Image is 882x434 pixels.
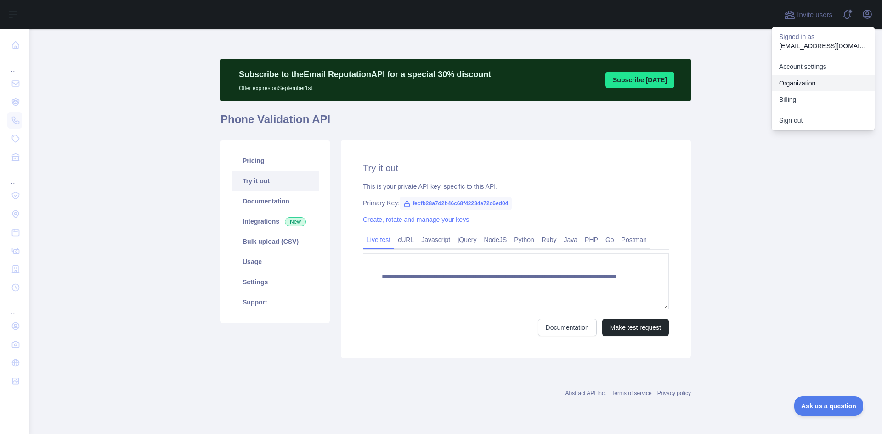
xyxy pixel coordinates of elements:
[7,55,22,73] div: ...
[454,232,480,247] a: jQuery
[363,162,669,175] h2: Try it out
[779,32,867,41] p: Signed in as
[605,72,674,88] button: Subscribe [DATE]
[363,216,469,223] a: Create, rotate and manage your keys
[538,319,597,336] a: Documentation
[232,211,319,231] a: Integrations New
[602,232,618,247] a: Go
[232,151,319,171] a: Pricing
[779,41,867,51] p: [EMAIL_ADDRESS][DOMAIN_NAME]
[239,81,491,92] p: Offer expires on September 1st.
[510,232,538,247] a: Python
[480,232,510,247] a: NodeJS
[657,390,691,396] a: Privacy policy
[418,232,454,247] a: Javascript
[285,217,306,226] span: New
[581,232,602,247] a: PHP
[565,390,606,396] a: Abstract API Inc.
[232,292,319,312] a: Support
[232,231,319,252] a: Bulk upload (CSV)
[220,112,691,134] h1: Phone Validation API
[538,232,560,247] a: Ruby
[794,396,864,416] iframe: Toggle Customer Support
[611,390,651,396] a: Terms of service
[782,7,834,22] button: Invite users
[400,197,512,210] span: fecfb28a7d2b46c68f42234e72c6ed04
[7,298,22,316] div: ...
[772,58,875,75] a: Account settings
[772,91,875,108] button: Billing
[602,319,669,336] button: Make test request
[232,272,319,292] a: Settings
[618,232,650,247] a: Postman
[232,171,319,191] a: Try it out
[239,68,491,81] p: Subscribe to the Email Reputation API for a special 30 % discount
[797,10,832,20] span: Invite users
[7,167,22,186] div: ...
[232,191,319,211] a: Documentation
[394,232,418,247] a: cURL
[772,112,875,129] button: Sign out
[363,182,669,191] div: This is your private API key, specific to this API.
[232,252,319,272] a: Usage
[772,75,875,91] a: Organization
[560,232,582,247] a: Java
[363,198,669,208] div: Primary Key:
[363,232,394,247] a: Live test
